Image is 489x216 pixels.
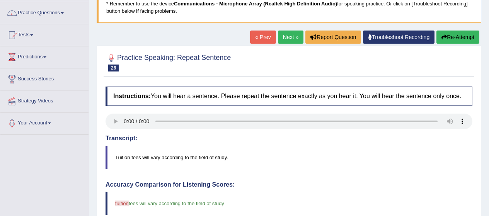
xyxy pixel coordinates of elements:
[0,90,89,110] a: Strategy Videos
[106,146,472,169] blockquote: Tuition fees will vary according to the field of study.
[278,31,303,44] a: Next »
[174,1,337,7] b: Communications - Microphone Array (Realtek High Definition Audio)
[0,112,89,132] a: Your Account
[436,31,479,44] button: Re-Attempt
[250,31,276,44] a: « Prev
[106,181,472,188] h4: Accuracy Comparison for Listening Scores:
[363,31,434,44] a: Troubleshoot Recording
[305,31,361,44] button: Report Question
[0,2,89,22] a: Practice Questions
[129,201,224,206] span: fees will vary according to the field of study
[115,201,129,206] span: tuition
[106,87,472,106] h4: You will hear a sentence. Please repeat the sentence exactly as you hear it. You will hear the se...
[106,52,231,71] h2: Practice Speaking: Repeat Sentence
[108,65,119,71] span: 26
[0,68,89,88] a: Success Stories
[0,24,89,44] a: Tests
[106,135,472,142] h4: Transcript:
[113,93,151,99] b: Instructions:
[0,46,89,66] a: Predictions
